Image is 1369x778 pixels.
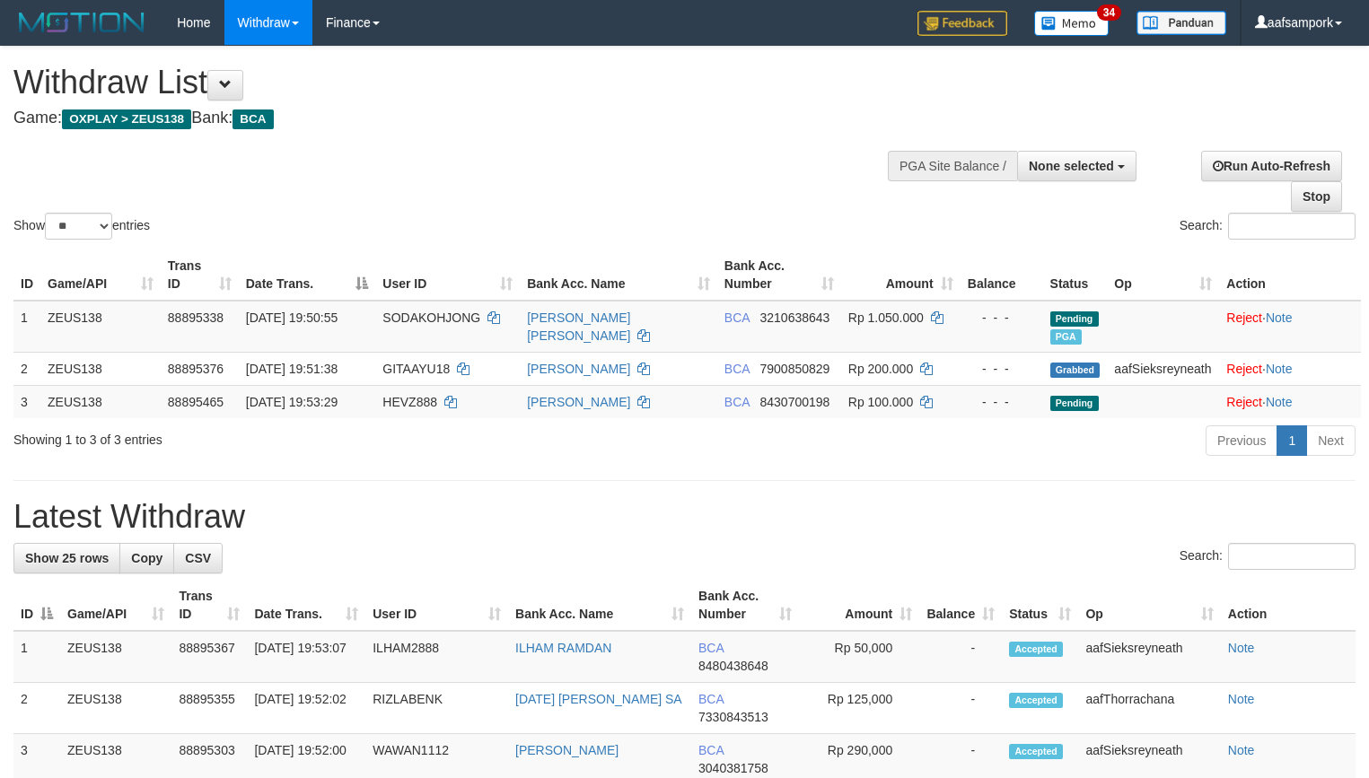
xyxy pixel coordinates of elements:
[1219,301,1361,353] td: ·
[724,362,750,376] span: BCA
[13,301,40,353] td: 1
[246,395,338,409] span: [DATE] 19:53:29
[247,683,365,734] td: [DATE] 19:52:02
[1228,743,1255,757] a: Note
[917,11,1007,36] img: Feedback.jpg
[799,580,920,631] th: Amount: activate to sort column ascending
[40,301,161,353] td: ZEUS138
[1277,425,1307,456] a: 1
[527,395,630,409] a: [PERSON_NAME]
[1228,641,1255,655] a: Note
[13,9,150,36] img: MOTION_logo.png
[1221,580,1356,631] th: Action
[698,743,724,757] span: BCA
[1219,249,1361,301] th: Action
[698,641,724,655] span: BCA
[131,551,162,565] span: Copy
[13,213,150,240] label: Show entries
[1002,580,1078,631] th: Status: activate to sort column ascending
[1228,543,1356,570] input: Search:
[40,249,161,301] th: Game/API: activate to sort column ascending
[1107,249,1219,301] th: Op: activate to sort column ascending
[848,362,913,376] span: Rp 200.000
[247,631,365,683] td: [DATE] 19:53:07
[1078,580,1220,631] th: Op: activate to sort column ascending
[760,310,830,325] span: Copy 3210638643 to clipboard
[1266,362,1293,376] a: Note
[168,362,224,376] span: 88895376
[1017,151,1136,181] button: None selected
[13,65,895,101] h1: Withdraw List
[1009,744,1063,759] span: Accepted
[1180,543,1356,570] label: Search:
[171,683,247,734] td: 88895355
[760,362,830,376] span: Copy 7900850829 to clipboard
[13,499,1356,535] h1: Latest Withdraw
[698,761,768,775] span: Copy 3040381758 to clipboard
[919,580,1002,631] th: Balance: activate to sort column ascending
[13,580,60,631] th: ID: activate to sort column descending
[919,683,1002,734] td: -
[246,310,338,325] span: [DATE] 19:50:55
[1266,310,1293,325] a: Note
[1226,310,1262,325] a: Reject
[60,683,171,734] td: ZEUS138
[13,424,557,449] div: Showing 1 to 3 of 3 entries
[1097,4,1121,21] span: 34
[1029,159,1114,173] span: None selected
[382,310,480,325] span: SODAKOHJONG
[185,551,211,565] span: CSV
[45,213,112,240] select: Showentries
[62,109,191,129] span: OXPLAY > ZEUS138
[173,543,223,573] a: CSV
[13,683,60,734] td: 2
[968,393,1036,411] div: - - -
[968,309,1036,327] div: - - -
[168,310,224,325] span: 88895338
[698,659,768,673] span: Copy 8480438648 to clipboard
[40,385,161,418] td: ZEUS138
[1266,395,1293,409] a: Note
[1226,395,1262,409] a: Reject
[1306,425,1356,456] a: Next
[13,109,895,127] h4: Game: Bank:
[375,249,520,301] th: User ID: activate to sort column ascending
[161,249,239,301] th: Trans ID: activate to sort column ascending
[382,395,437,409] span: HEVZ888
[1009,693,1063,708] span: Accepted
[365,580,508,631] th: User ID: activate to sort column ascending
[13,543,120,573] a: Show 25 rows
[119,543,174,573] a: Copy
[760,395,830,409] span: Copy 8430700198 to clipboard
[724,395,750,409] span: BCA
[515,692,682,706] a: [DATE] [PERSON_NAME] SA
[717,249,841,301] th: Bank Acc. Number: activate to sort column ascending
[1206,425,1277,456] a: Previous
[724,310,750,325] span: BCA
[1050,363,1101,378] span: Grabbed
[13,352,40,385] td: 2
[691,580,799,631] th: Bank Acc. Number: activate to sort column ascending
[527,362,630,376] a: [PERSON_NAME]
[841,249,961,301] th: Amount: activate to sort column ascending
[698,710,768,724] span: Copy 7330843513 to clipboard
[1034,11,1110,36] img: Button%20Memo.svg
[1050,396,1099,411] span: Pending
[1078,631,1220,683] td: aafSieksreyneath
[60,580,171,631] th: Game/API: activate to sort column ascending
[799,631,920,683] td: Rp 50,000
[365,683,508,734] td: RIZLABENK
[40,352,161,385] td: ZEUS138
[1050,311,1099,327] span: Pending
[1136,11,1226,35] img: panduan.png
[171,631,247,683] td: 88895367
[239,249,376,301] th: Date Trans.: activate to sort column descending
[888,151,1017,181] div: PGA Site Balance /
[848,395,913,409] span: Rp 100.000
[1228,213,1356,240] input: Search:
[698,692,724,706] span: BCA
[25,551,109,565] span: Show 25 rows
[515,743,619,757] a: [PERSON_NAME]
[168,395,224,409] span: 88895465
[382,362,450,376] span: GITAAYU18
